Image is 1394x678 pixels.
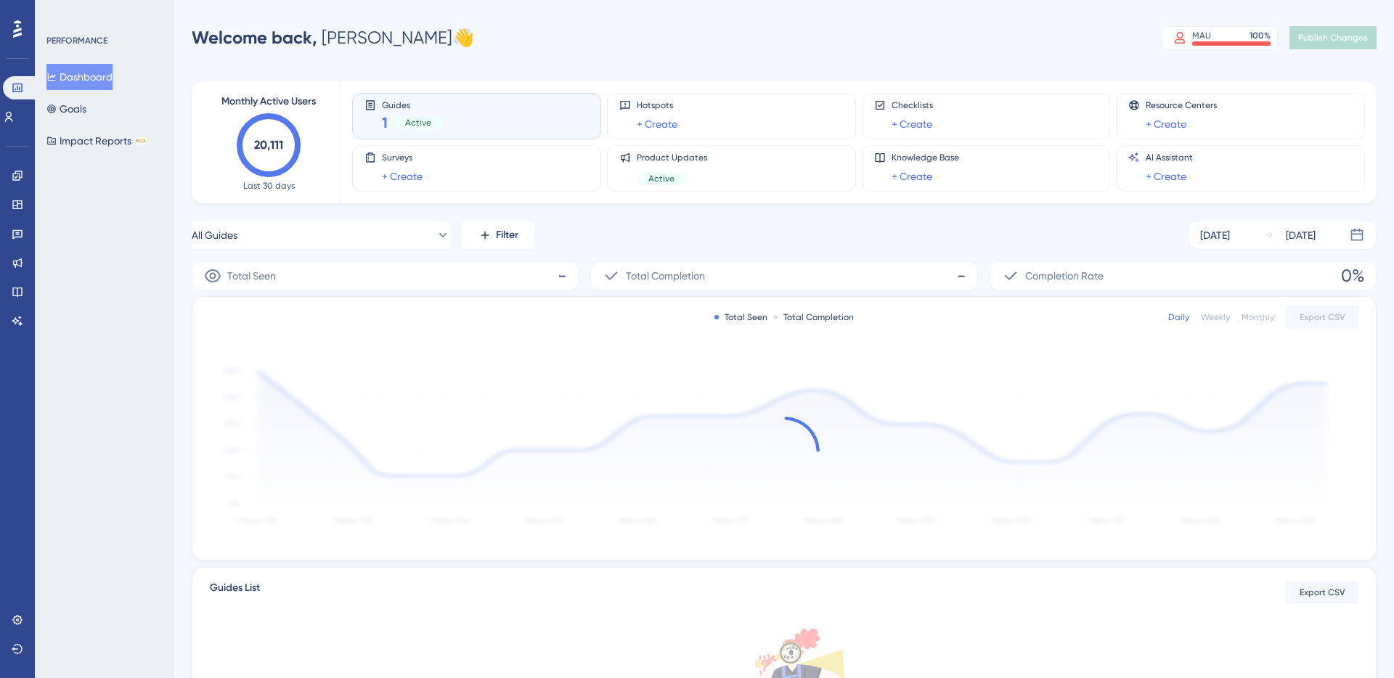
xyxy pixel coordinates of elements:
button: Publish Changes [1289,26,1377,49]
span: Filter [496,226,518,244]
span: AI Assistant [1146,152,1193,163]
span: Publish Changes [1298,32,1368,44]
span: Knowledge Base [892,152,959,163]
span: Export CSV [1300,587,1345,598]
div: Total Completion [773,311,854,323]
span: Active [405,117,431,128]
span: - [558,264,566,287]
span: Resource Centers [1146,99,1217,111]
button: All Guides [192,221,450,250]
div: Daily [1168,311,1189,323]
button: Export CSV [1286,306,1358,329]
span: 1 [382,113,388,133]
button: Export CSV [1286,581,1358,604]
div: 100 % [1250,30,1271,41]
span: Guides [382,99,443,110]
span: Surveys [382,152,423,163]
span: Guides List [210,579,260,605]
span: Monthly Active Users [221,93,316,110]
a: + Create [382,168,423,185]
div: Monthly [1242,311,1274,323]
span: All Guides [192,226,237,244]
span: Active [648,173,674,184]
div: [DATE] [1286,226,1316,244]
div: [PERSON_NAME] 👋 [192,26,474,49]
span: Product Updates [637,152,707,163]
div: [DATE] [1200,226,1230,244]
span: Hotspots [637,99,677,111]
text: 20,111 [254,138,283,152]
span: Checklists [892,99,933,111]
a: + Create [892,168,932,185]
a: + Create [1146,168,1186,185]
span: - [957,264,966,287]
a: + Create [892,115,932,133]
span: Export CSV [1300,311,1345,323]
button: Impact ReportsBETA [46,128,147,154]
div: BETA [134,137,147,144]
span: Completion Rate [1025,267,1104,285]
span: Total Completion [626,267,705,285]
div: MAU [1192,30,1211,41]
span: Welcome back, [192,27,317,48]
div: Weekly [1201,311,1230,323]
a: + Create [1146,115,1186,133]
div: PERFORMANCE [46,35,107,46]
a: + Create [637,115,677,133]
div: Total Seen [714,311,767,323]
span: 0% [1341,264,1364,287]
span: Total Seen [227,267,276,285]
button: Filter [462,221,534,250]
button: Goals [46,96,86,122]
span: Last 30 days [243,180,295,192]
button: Dashboard [46,64,113,90]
